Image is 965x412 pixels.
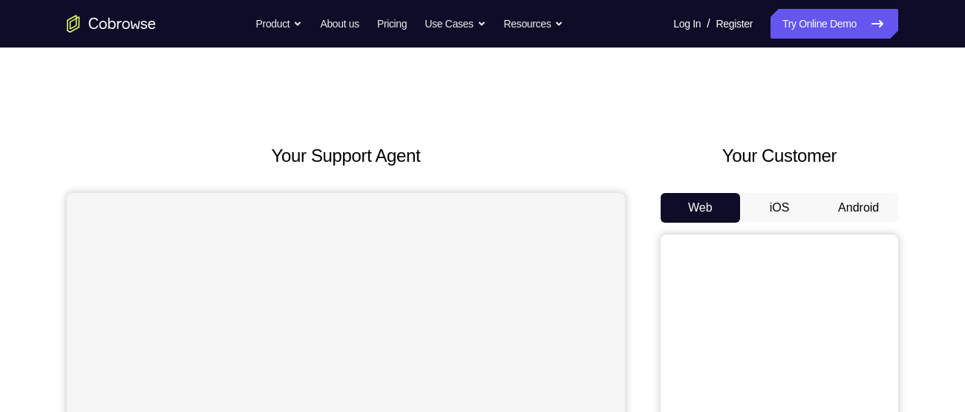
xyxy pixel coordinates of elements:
h2: Your Customer [661,143,898,169]
a: Go to the home page [67,15,156,33]
a: About us [320,9,359,39]
button: Web [661,193,740,223]
a: Log In [673,9,701,39]
button: Android [819,193,898,223]
a: Register [716,9,753,39]
button: Use Cases [425,9,485,39]
span: / [707,15,710,33]
button: iOS [740,193,820,223]
a: Try Online Demo [771,9,898,39]
h2: Your Support Agent [67,143,625,169]
button: Resources [504,9,564,39]
button: Product [256,9,303,39]
a: Pricing [377,9,407,39]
